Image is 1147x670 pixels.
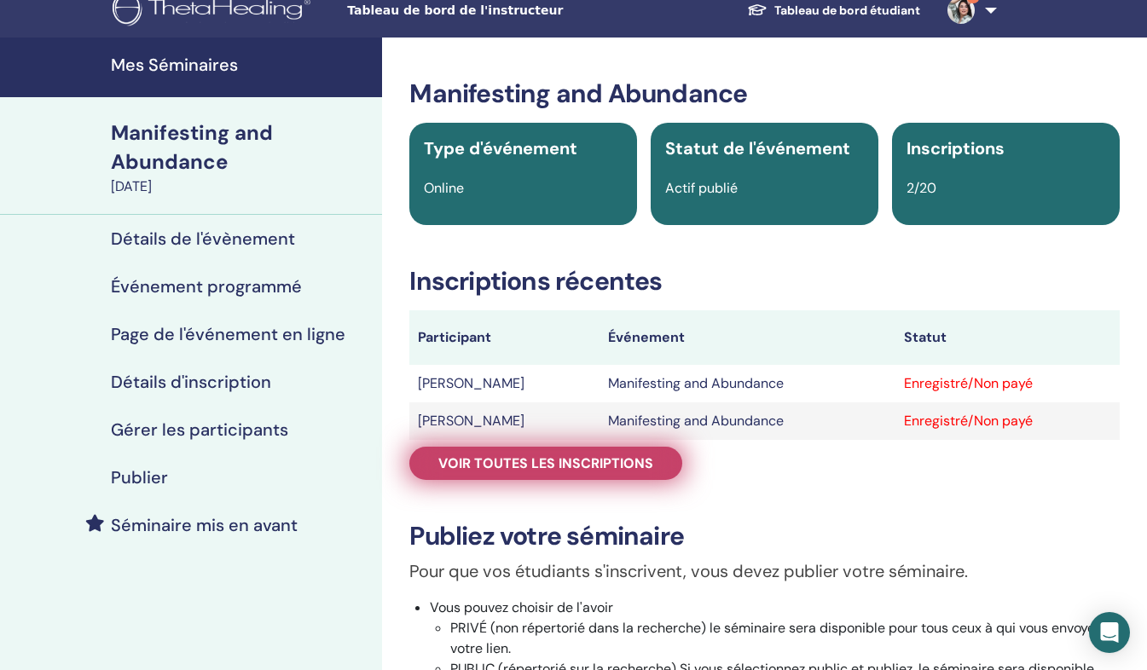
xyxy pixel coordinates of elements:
th: Statut [895,310,1120,365]
h4: Page de l'événement en ligne [111,324,345,344]
div: [DATE] [111,176,372,197]
img: graduation-cap-white.svg [747,3,768,17]
h3: Manifesting and Abundance [409,78,1120,109]
div: Enregistré/Non payé [904,411,1111,431]
h4: Détails d'inscription [111,372,271,392]
h4: Événement programmé [111,276,302,297]
p: Pour que vos étudiants s'inscrivent, vous devez publier votre séminaire. [409,558,1120,584]
li: PRIVÉ (non répertorié dans la recherche) le séminaire sera disponible pour tous ceux à qui vous e... [450,618,1120,659]
div: Enregistré/Non payé [904,373,1111,394]
div: Manifesting and Abundance [111,118,372,176]
h4: Détails de l'évènement [111,228,295,249]
span: Statut de l'événement [665,137,850,159]
h3: Publiez votre séminaire [409,521,1120,552]
td: Manifesting and Abundance [600,402,895,440]
td: [PERSON_NAME] [409,402,600,440]
h4: Séminaire mis en avant [111,515,298,535]
h4: Mes Séminaires [111,55,372,75]
a: Manifesting and Abundance[DATE] [101,118,382,197]
th: Participant [409,310,600,365]
div: Open Intercom Messenger [1089,612,1130,653]
h4: Gérer les participants [111,419,288,440]
span: Voir toutes les inscriptions [438,454,653,472]
th: Événement [600,310,895,365]
span: Online [424,179,464,197]
h3: Inscriptions récentes [409,266,1120,297]
h4: Publier [111,467,168,488]
span: Tableau de bord de l'instructeur [347,2,603,20]
span: Actif publié [665,179,738,197]
span: Inscriptions [907,137,1005,159]
span: 2/20 [907,179,936,197]
td: Manifesting and Abundance [600,365,895,402]
a: Voir toutes les inscriptions [409,447,682,480]
td: [PERSON_NAME] [409,365,600,402]
span: Type d'événement [424,137,577,159]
